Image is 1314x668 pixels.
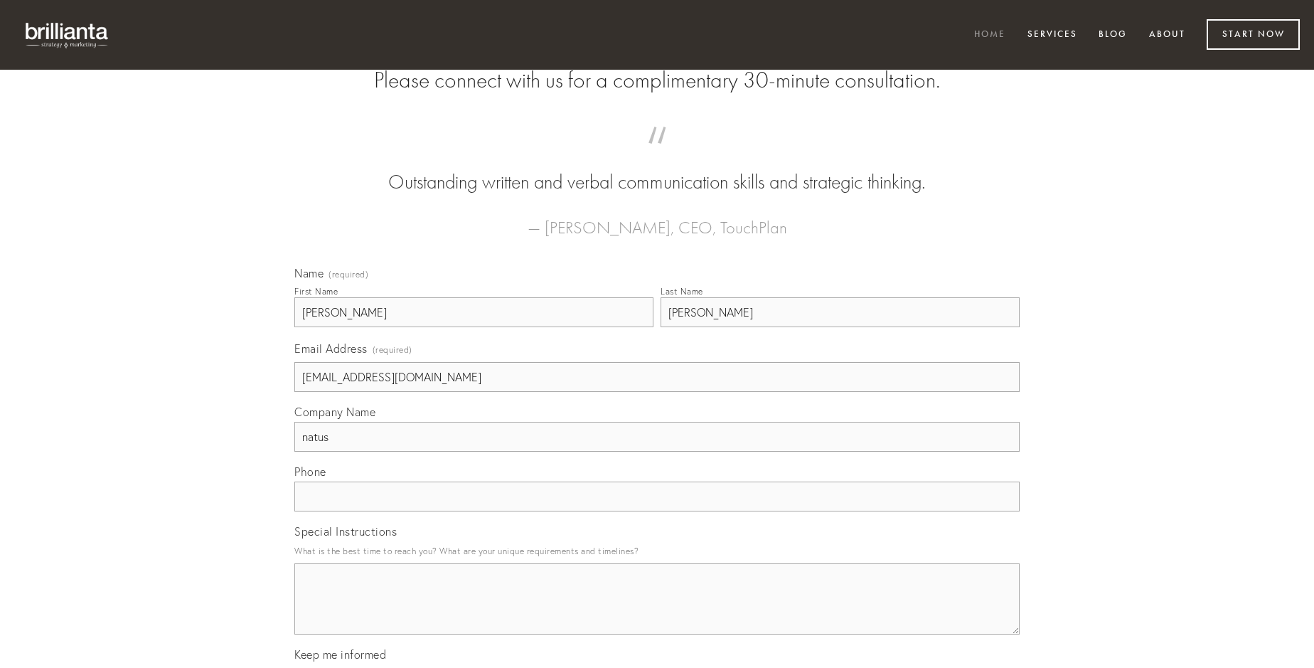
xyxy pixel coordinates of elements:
[294,465,326,479] span: Phone
[294,266,324,280] span: Name
[294,67,1020,94] h2: Please connect with us for a complimentary 30-minute consultation.
[965,23,1015,47] a: Home
[317,141,997,196] blockquote: Outstanding written and verbal communication skills and strategic thinking.
[1140,23,1195,47] a: About
[1018,23,1086,47] a: Services
[317,196,997,242] figcaption: — [PERSON_NAME], CEO, TouchPlan
[294,647,386,662] span: Keep me informed
[1207,19,1300,50] a: Start Now
[373,340,412,359] span: (required)
[294,341,368,356] span: Email Address
[1089,23,1136,47] a: Blog
[294,524,397,539] span: Special Instructions
[14,14,121,55] img: brillianta - research, strategy, marketing
[317,141,997,169] span: “
[294,286,338,297] div: First Name
[328,270,368,279] span: (required)
[294,405,375,419] span: Company Name
[661,286,703,297] div: Last Name
[294,541,1020,561] p: What is the best time to reach you? What are your unique requirements and timelines?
